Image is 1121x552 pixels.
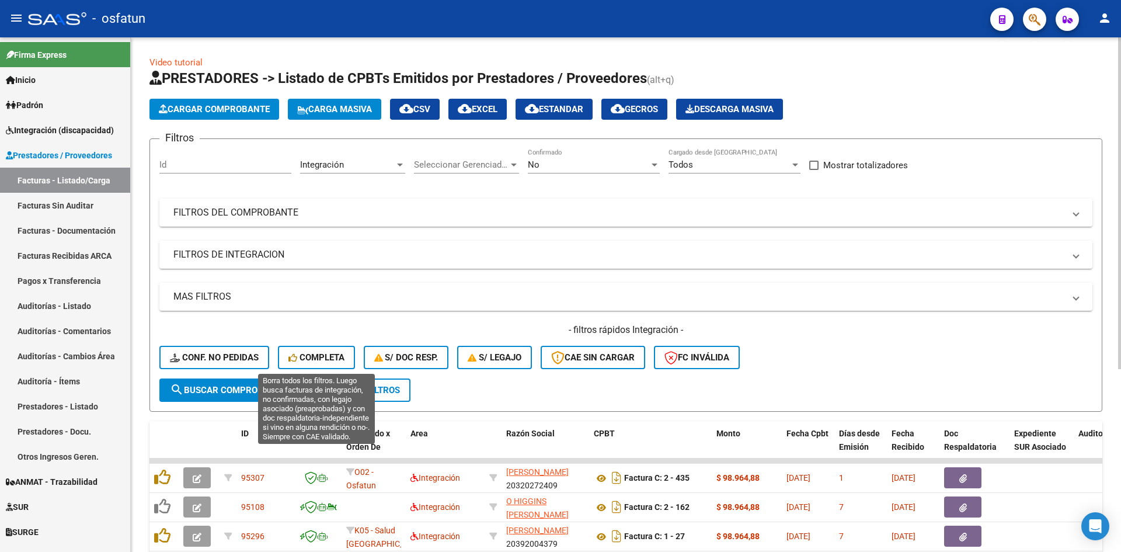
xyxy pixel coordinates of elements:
datatable-header-cell: ID [236,421,295,473]
button: S/ Doc Resp. [364,346,449,369]
button: EXCEL [448,99,507,120]
span: FC Inválida [664,352,729,363]
span: Integración (discapacidad) [6,124,114,137]
button: Descarga Masiva [676,99,783,120]
span: Todos [669,159,693,170]
span: - osfatun [92,6,145,32]
span: Fecha Recibido [892,429,924,452]
span: Integración [410,473,460,482]
datatable-header-cell: Doc Respaldatoria [939,421,1009,473]
span: Carga Masiva [297,104,372,114]
span: Estandar [525,104,583,114]
datatable-header-cell: CPBT [589,421,712,473]
span: Integración [410,532,460,541]
mat-panel-title: MAS FILTROS [173,290,1064,303]
span: 95296 [241,532,264,541]
span: S/ Doc Resp. [374,352,438,363]
span: Seleccionar Gerenciador [414,159,509,170]
datatable-header-cell: Razón Social [502,421,589,473]
span: S/ legajo [468,352,521,363]
span: K05 - Salud [GEOGRAPHIC_DATA] [346,526,425,548]
mat-icon: delete [316,383,330,397]
span: Area [410,429,428,438]
span: 1 [839,473,844,482]
span: [DATE] [786,532,810,541]
span: SURGE [6,526,39,539]
span: CAE [300,429,315,438]
div: 20392004379 [506,524,584,548]
strong: Factura C: 2 - 162 [624,503,690,512]
app-download-masive: Descarga masiva de comprobantes (adjuntos) [676,99,783,120]
h4: - filtros rápidos Integración - [159,324,1092,336]
span: ANMAT - Trazabilidad [6,475,98,488]
div: 27358980592 [506,495,584,519]
button: Conf. no pedidas [159,346,269,369]
a: Video tutorial [149,57,203,68]
span: Fecha Cpbt [786,429,828,438]
strong: $ 98.964,88 [716,473,760,482]
strong: Factura C: 2 - 435 [624,474,690,483]
mat-icon: cloud_download [399,102,413,116]
span: Días desde Emisión [839,429,880,452]
div: Open Intercom Messenger [1081,512,1109,540]
mat-expansion-panel-header: FILTROS DE INTEGRACION [159,241,1092,269]
datatable-header-cell: Monto [712,421,782,473]
span: ID [241,429,249,438]
span: Facturado x Orden De [346,429,390,452]
mat-panel-title: FILTROS DE INTEGRACION [173,248,1064,261]
span: Descarga Masiva [685,104,774,114]
datatable-header-cell: Facturado x Orden De [342,421,406,473]
span: [PERSON_NAME] [506,526,569,535]
mat-icon: person [1098,11,1112,25]
span: CSV [399,104,430,114]
datatable-header-cell: CAE [295,421,342,473]
mat-panel-title: FILTROS DEL COMPROBANTE [173,206,1064,219]
span: Padrón [6,99,43,112]
span: 7 [839,532,844,541]
datatable-header-cell: Expediente SUR Asociado [1009,421,1074,473]
datatable-header-cell: Area [406,421,485,473]
span: PRESTADORES -> Listado de CPBTs Emitidos por Prestadores / Proveedores [149,70,647,86]
button: Carga Masiva [288,99,381,120]
i: Descargar documento [609,468,624,487]
strong: $ 98.964,88 [716,532,760,541]
button: Estandar [516,99,593,120]
mat-icon: menu [9,11,23,25]
mat-expansion-panel-header: FILTROS DEL COMPROBANTE [159,199,1092,227]
button: Gecros [601,99,667,120]
datatable-header-cell: Días desde Emisión [834,421,887,473]
span: Integración [410,502,460,512]
button: S/ legajo [457,346,532,369]
button: Cargar Comprobante [149,99,279,120]
span: 95307 [241,473,264,482]
button: Buscar Comprobante [159,379,296,402]
strong: $ 98.964,88 [716,502,760,512]
mat-expansion-panel-header: MAS FILTROS [159,283,1092,311]
span: 95108 [241,502,264,512]
i: Descargar documento [609,527,624,546]
span: [DATE] [786,473,810,482]
datatable-header-cell: Fecha Cpbt [782,421,834,473]
button: FC Inválida [654,346,740,369]
button: CSV [390,99,440,120]
span: Doc Respaldatoria [944,429,997,452]
i: Descargar documento [609,498,624,516]
mat-icon: search [170,383,184,397]
span: (alt+q) [647,74,674,85]
mat-icon: cloud_download [611,102,625,116]
span: Firma Express [6,48,67,61]
span: [PERSON_NAME] [506,467,569,477]
span: Razón Social [506,429,555,438]
button: Borrar Filtros [305,379,410,402]
span: [DATE] [892,473,915,482]
datatable-header-cell: Fecha Recibido [887,421,939,473]
span: Expediente SUR Asociado [1014,429,1066,452]
button: Completa [278,346,355,369]
span: Gecros [611,104,658,114]
span: Cargar Comprobante [159,104,270,114]
span: Integración [300,159,344,170]
span: Buscar Comprobante [170,385,286,395]
span: CPBT [594,429,615,438]
span: Prestadores / Proveedores [6,149,112,162]
strong: Factura C: 1 - 27 [624,532,685,541]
